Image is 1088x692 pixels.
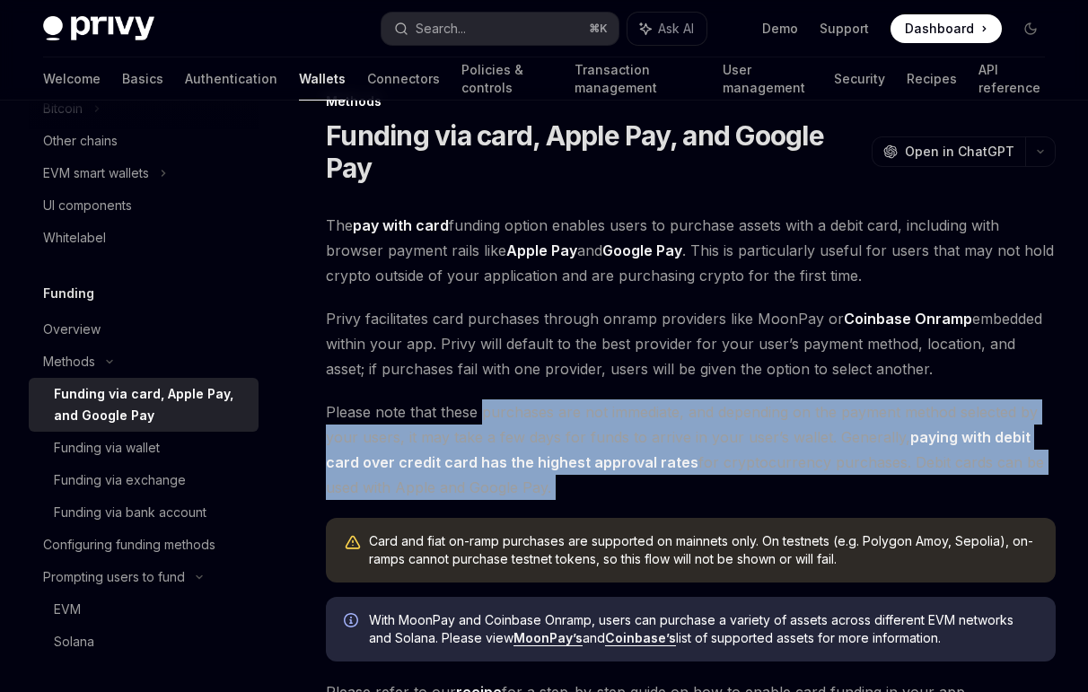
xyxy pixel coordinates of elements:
[820,20,869,38] a: Support
[29,432,259,464] a: Funding via wallet
[589,22,608,36] span: ⌘ K
[575,57,701,101] a: Transaction management
[367,57,440,101] a: Connectors
[326,92,1056,110] div: Methods
[326,306,1056,381] span: Privy facilitates card purchases through onramp providers like MoonPay or embedded within your ap...
[43,351,95,372] div: Methods
[29,378,259,432] a: Funding via card, Apple Pay, and Google Pay
[29,626,259,658] a: Solana
[122,57,163,101] a: Basics
[907,57,957,101] a: Recipes
[43,319,101,340] div: Overview
[1016,14,1045,43] button: Toggle dark mode
[326,399,1056,500] span: Please note that these purchases are not immediate, and depending on the payment method selected ...
[29,496,259,529] a: Funding via bank account
[29,593,259,626] a: EVM
[43,16,154,41] img: dark logo
[43,227,106,249] div: Whitelabel
[54,502,206,523] div: Funding via bank account
[506,241,577,259] strong: Apple Pay
[43,566,185,588] div: Prompting users to fund
[905,143,1014,161] span: Open in ChatGPT
[54,631,94,653] div: Solana
[54,383,248,426] div: Funding via card, Apple Pay, and Google Pay
[834,57,885,101] a: Security
[54,599,81,620] div: EVM
[762,20,798,38] a: Demo
[29,313,259,346] a: Overview
[353,216,449,234] strong: pay with card
[29,189,259,222] a: UI components
[658,20,694,38] span: Ask AI
[891,14,1002,43] a: Dashboard
[185,57,277,101] a: Authentication
[723,57,812,101] a: User management
[905,20,974,38] span: Dashboard
[43,130,118,152] div: Other chains
[326,119,864,184] h1: Funding via card, Apple Pay, and Google Pay
[29,222,259,254] a: Whitelabel
[344,613,362,631] svg: Info
[602,241,682,259] strong: Google Pay
[299,57,346,101] a: Wallets
[326,213,1056,288] span: The funding option enables users to purchase assets with a debit card, including with browser pay...
[369,532,1038,568] div: Card and fiat on-ramp purchases are supported on mainnets only. On testnets (e.g. Polygon Amoy, S...
[43,57,101,101] a: Welcome
[513,630,583,646] a: MoonPay’s
[461,57,553,101] a: Policies & controls
[54,437,160,459] div: Funding via wallet
[844,310,972,328] a: Coinbase Onramp
[605,630,676,646] a: Coinbase’s
[369,611,1038,647] span: With MoonPay and Coinbase Onramp, users can purchase a variety of assets across different EVM net...
[29,464,259,496] a: Funding via exchange
[344,534,362,552] svg: Warning
[627,13,706,45] button: Ask AI
[43,283,94,304] h5: Funding
[54,469,186,491] div: Funding via exchange
[43,534,215,556] div: Configuring funding methods
[43,195,132,216] div: UI components
[382,13,618,45] button: Search...⌘K
[29,125,259,157] a: Other chains
[978,57,1045,101] a: API reference
[416,18,466,39] div: Search...
[43,162,149,184] div: EVM smart wallets
[872,136,1025,167] button: Open in ChatGPT
[29,529,259,561] a: Configuring funding methods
